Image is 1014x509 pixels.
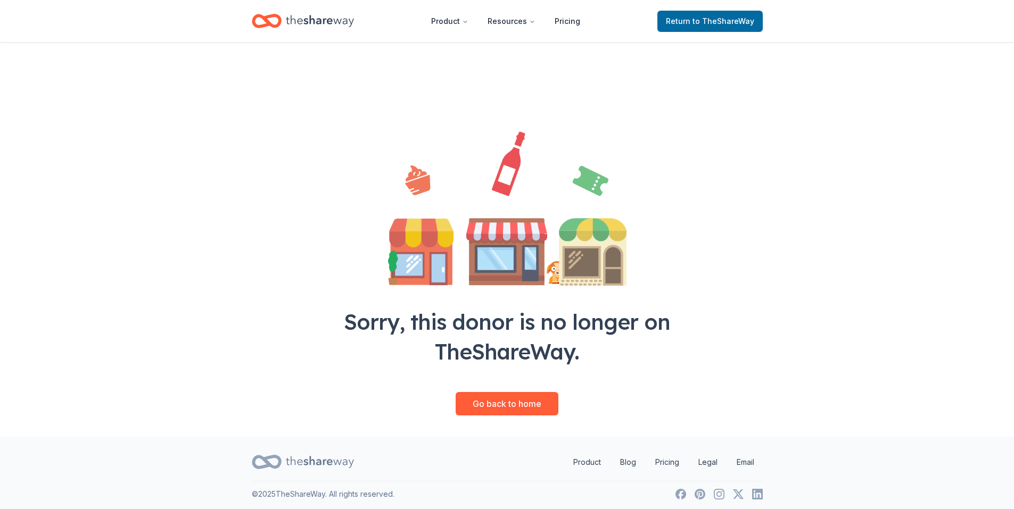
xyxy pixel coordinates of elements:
span: Return [666,15,754,28]
button: Resources [479,11,544,32]
a: Pricing [647,452,688,473]
a: Pricing [546,11,589,32]
a: Go back to home [456,392,558,415]
a: Email [728,452,763,473]
a: Legal [690,452,726,473]
a: Returnto TheShareWay [657,11,763,32]
a: Home [252,9,354,34]
a: Blog [612,452,645,473]
nav: Main [423,9,589,34]
p: © 2025 TheShareWay. All rights reserved. [252,488,394,500]
span: to TheShareWay [693,16,754,26]
nav: quick links [565,452,763,473]
a: Product [565,452,609,473]
div: Sorry, this donor is no longer on TheShareWay. [320,307,695,366]
img: Illustration for landing page [388,131,626,286]
button: Product [423,11,477,32]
